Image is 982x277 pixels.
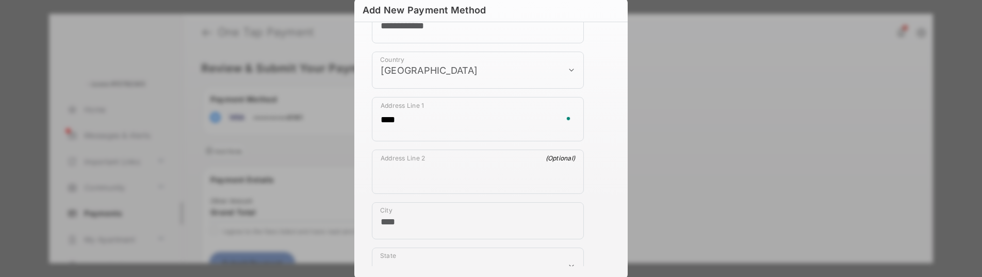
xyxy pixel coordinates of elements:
div: payment_method_screening[postal_addresses][addressLine2] [372,150,584,194]
div: payment_method_screening[postal_addresses][addressLine1] [372,97,584,141]
textarea: To enrich screen reader interactions, please activate Accessibility in Grammarly extension settings [372,102,583,139]
div: payment_method_screening[postal_addresses][locality] [372,202,584,239]
div: payment_method_screening[postal_addresses][country] [372,52,584,89]
div: Add New Payment Method [363,5,486,15]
